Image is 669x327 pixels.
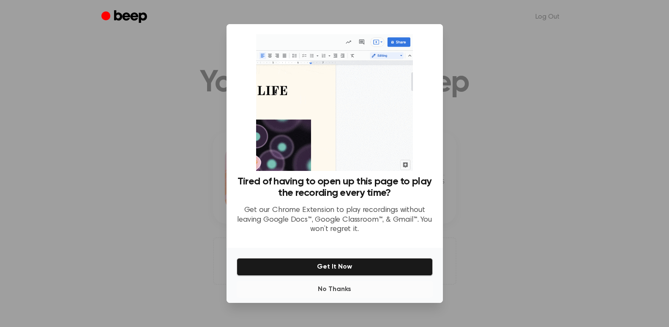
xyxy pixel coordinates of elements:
a: Log Out [527,7,568,27]
h3: Tired of having to open up this page to play the recording every time? [237,176,433,199]
button: No Thanks [237,281,433,298]
img: Beep extension in action [256,34,413,171]
a: Beep [101,9,149,25]
button: Get It Now [237,258,433,276]
p: Get our Chrome Extension to play recordings without leaving Google Docs™, Google Classroom™, & Gm... [237,206,433,234]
